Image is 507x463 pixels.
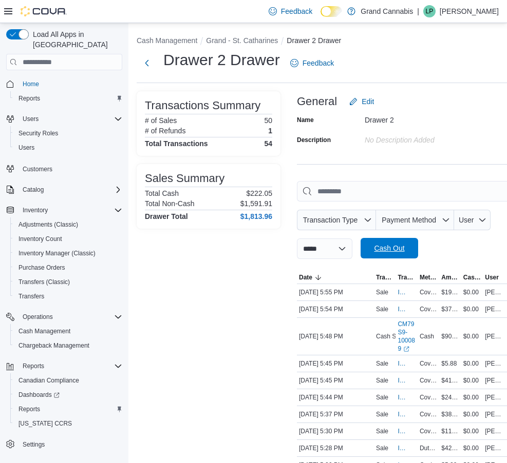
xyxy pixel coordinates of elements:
[297,357,374,370] div: [DATE] 5:45 PM
[18,184,122,196] span: Catalog
[485,376,502,385] span: [PERSON_NAME]
[163,50,280,70] h1: Drawer 2 Drawer
[374,243,404,253] span: Cash Out
[398,286,415,298] button: IN79S9-966415
[441,427,459,435] span: $11.30
[23,313,53,321] span: Operations
[145,139,208,148] h4: Total Transactions
[14,417,76,430] a: [US_STATE] CCRS
[398,320,415,353] a: CM79S9-100089External link
[18,113,43,125] button: Users
[10,275,126,289] button: Transfers (Classic)
[18,341,89,350] span: Chargeback Management
[423,5,436,17] div: Logan Plut
[10,289,126,304] button: Transfers
[2,112,126,126] button: Users
[18,129,58,137] span: Security Roles
[376,393,388,401] p: Sale
[441,410,459,418] span: $38.14
[10,217,126,232] button: Adjustments (Classic)
[23,206,48,214] span: Inventory
[145,99,260,112] h3: Transactions Summary
[376,332,428,340] p: Cash Skim To Safe
[485,332,502,340] span: [PERSON_NAME]
[14,218,82,231] a: Adjustments (Classic)
[376,444,388,452] p: Sale
[420,410,437,418] span: Cova Pay
[281,6,312,16] span: Feedback
[246,189,272,197] p: $222.05
[376,359,388,368] p: Sale
[2,183,126,197] button: Catalog
[398,376,405,385] span: IN79S9-966403
[10,232,126,246] button: Inventory Count
[441,305,459,313] span: $37.69
[297,425,374,437] div: [DATE] 5:30 PM
[398,305,405,313] span: IN79S9-966413
[461,442,483,454] div: $0.00
[297,286,374,298] div: [DATE] 5:55 PM
[376,376,388,385] p: Sale
[18,264,65,272] span: Purchase Orders
[10,140,126,155] button: Users
[420,332,434,340] span: Cash
[14,339,93,352] a: Chargeback Management
[23,165,52,173] span: Customers
[18,376,79,385] span: Canadian Compliance
[461,286,483,298] div: $0.00
[374,271,396,284] button: Transaction Type
[398,273,415,281] span: Transaction #
[382,216,436,224] span: Payment Method
[303,58,334,68] span: Feedback
[441,359,457,368] span: $5.88
[264,116,272,125] p: 50
[297,271,374,284] button: Date
[441,376,459,385] span: $41.24
[303,216,358,224] span: Transaction Type
[10,260,126,275] button: Purchase Orders
[420,393,437,401] span: Cova Pay
[2,76,126,91] button: Home
[18,220,78,229] span: Adjustments (Classic)
[18,438,49,451] a: Settings
[297,391,374,404] div: [DATE] 5:44 PM
[14,389,64,401] a: Dashboards
[14,325,74,337] a: Cash Management
[403,346,409,352] svg: External link
[206,36,278,45] button: Grand - St. Catharines
[398,357,415,370] button: IN79S9-966404
[265,1,316,22] a: Feedback
[10,388,126,402] a: Dashboards
[441,288,459,296] span: $19.49
[361,238,418,258] button: Cash Out
[137,53,157,73] button: Next
[420,273,437,281] span: Method
[2,310,126,324] button: Operations
[14,142,122,154] span: Users
[362,96,374,107] span: Edit
[145,116,177,125] h6: # of Sales
[441,444,459,452] span: $42.09
[18,249,96,257] span: Inventory Manager (Classic)
[418,271,439,284] button: Method
[287,36,341,45] button: Drawer 2 Drawer
[485,427,502,435] span: [PERSON_NAME]
[398,359,405,368] span: IN79S9-966404
[10,338,126,353] button: Chargeback Management
[297,408,374,420] div: [DATE] 5:37 PM
[454,210,491,230] button: User
[376,427,388,435] p: Sale
[18,311,122,323] span: Operations
[398,444,405,452] span: IN79S9-966387
[426,5,434,17] span: LP
[321,6,342,17] input: Dark Mode
[398,391,415,404] button: IN79S9-966402
[23,186,44,194] span: Catalog
[18,391,60,399] span: Dashboards
[361,5,413,17] p: Grand Cannabis
[485,393,502,401] span: [PERSON_NAME]
[461,357,483,370] div: $0.00
[10,324,126,338] button: Cash Management
[420,305,437,313] span: Cova Pay
[398,408,415,420] button: IN79S9-966395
